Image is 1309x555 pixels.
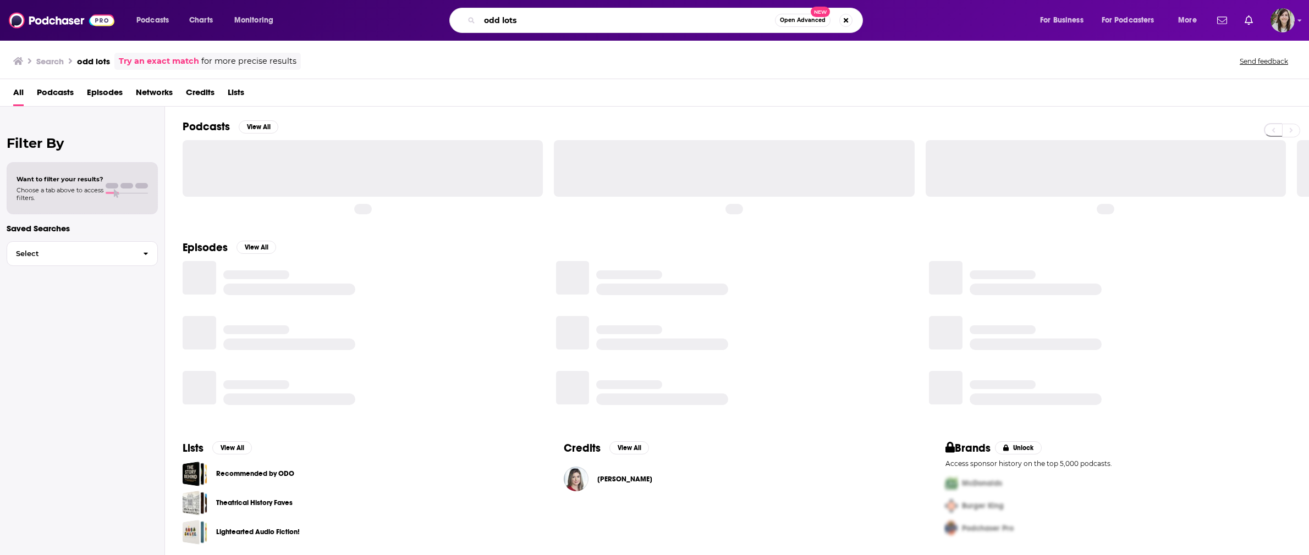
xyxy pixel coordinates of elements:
[1178,13,1197,28] span: More
[183,241,228,254] h2: Episodes
[13,84,24,106] a: All
[1213,11,1231,30] a: Show notifications dropdown
[564,462,910,497] button: Tracy AllowayTracy Alloway
[609,441,649,454] button: View All
[1170,12,1211,29] button: open menu
[962,479,1002,488] span: McDonalds
[564,441,649,455] a: CreditsView All
[183,441,204,455] h2: Lists
[216,526,300,538] a: Lightearted Audio Fiction!
[1270,8,1295,32] span: Logged in as devinandrade
[183,491,207,515] a: Theatrical History Faves
[775,14,831,27] button: Open AdvancedNew
[9,10,114,31] img: Podchaser - Follow, Share and Rate Podcasts
[962,501,1004,510] span: Burger King
[136,13,169,28] span: Podcasts
[811,7,831,17] span: New
[7,250,134,257] span: Select
[780,18,826,23] span: Open Advanced
[941,517,962,540] img: Third Pro Logo
[87,84,123,106] a: Episodes
[1040,13,1083,28] span: For Business
[237,241,276,254] button: View All
[1094,12,1170,29] button: open menu
[136,84,173,106] a: Networks
[1102,13,1154,28] span: For Podcasters
[1032,12,1097,29] button: open menu
[183,520,207,545] a: Lightearted Audio Fiction!
[597,475,652,484] a: Tracy Alloway
[182,12,219,29] a: Charts
[37,84,74,106] a: Podcasts
[460,8,873,33] div: Search podcasts, credits, & more...
[77,56,110,66] h3: odd lots
[941,472,962,495] img: First Pro Logo
[1270,8,1295,32] button: Show profile menu
[129,12,183,29] button: open menu
[183,120,230,134] h2: Podcasts
[239,120,278,134] button: View All
[7,241,158,266] button: Select
[995,441,1042,454] button: Unlock
[189,13,213,28] span: Charts
[941,495,962,517] img: Second Pro Logo
[183,120,278,134] a: PodcastsView All
[234,13,273,28] span: Monitoring
[480,12,775,29] input: Search podcasts, credits, & more...
[16,175,103,183] span: Want to filter your results?
[183,462,207,486] a: Recommended by ODO
[201,55,296,68] span: for more precise results
[16,186,103,202] span: Choose a tab above to access filters.
[564,467,588,491] img: Tracy Alloway
[216,468,294,480] a: Recommended by ODO
[945,441,991,455] h2: Brands
[7,223,158,234] p: Saved Searches
[597,475,652,484] span: [PERSON_NAME]
[945,459,1291,468] p: Access sponsor history on the top 5,000 podcasts.
[228,84,244,106] a: Lists
[216,497,293,509] a: Theatrical History Faves
[183,441,252,455] a: ListsView All
[227,12,288,29] button: open menu
[7,135,158,151] h2: Filter By
[183,241,276,254] a: EpisodesView All
[186,84,215,106] a: Credits
[962,524,1014,533] span: Podchaser Pro
[1236,57,1291,66] button: Send feedback
[36,56,64,66] h3: Search
[564,441,601,455] h2: Credits
[119,55,199,68] a: Try an exact match
[1240,11,1257,30] a: Show notifications dropdown
[212,441,252,454] button: View All
[1270,8,1295,32] img: User Profile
